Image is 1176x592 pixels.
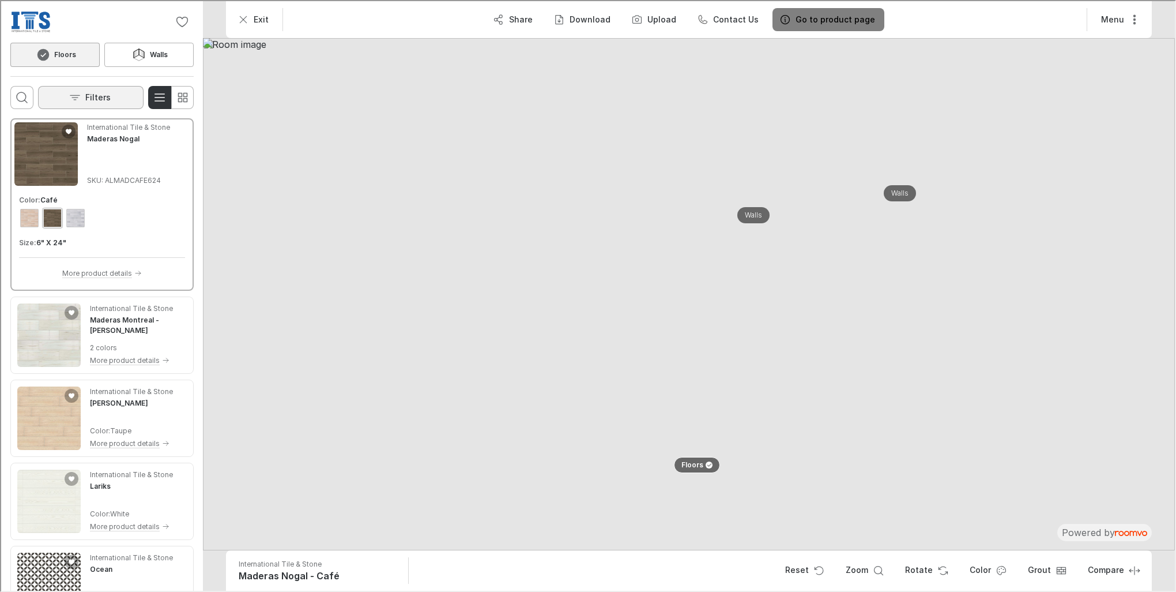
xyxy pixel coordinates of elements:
button: Walls [103,42,193,66]
img: Lariks. Link opens in a new window. [16,469,80,532]
div: The visualizer is powered by Roomvo. [1061,525,1146,538]
button: Add Lariks to favorites [63,471,77,485]
h4: Maderas Aspen [89,397,147,407]
p: More product details [89,354,159,365]
button: Add Ocean to favorites [63,554,77,568]
p: Download [568,13,609,24]
p: Color : [89,508,109,518]
div: See Maderas Montreal in the room [9,295,193,373]
h4: Maderas Nogal [86,133,138,143]
p: More product details [89,520,159,531]
img: Maderas Nogal. Link opens in a new window. [13,121,77,185]
button: Download [545,7,619,30]
button: Switch to detail view [147,85,170,108]
p: Powered by [1061,525,1146,538]
button: More actions [1091,7,1146,30]
p: Filters [84,91,110,102]
p: International Tile & Stone [89,469,172,479]
h4: Lariks [89,480,110,490]
p: More product details [61,267,131,278]
h6: Maderas Nogal - Café [238,568,399,581]
div: Product colors [18,194,184,227]
h6: Café [39,194,56,204]
button: View color format Gris [64,207,85,227]
h4: Ocean [89,563,111,574]
button: More product details [89,353,186,366]
label: Upload [646,13,675,24]
button: Share [485,7,541,30]
p: International Tile & Stone [89,302,172,313]
button: Show details for Maderas Nogal [234,557,402,582]
button: Open groove dropdown [1017,558,1073,581]
h6: Floors [53,48,75,59]
button: View color format Café [41,207,62,227]
button: View color format Beige [18,207,39,227]
div: See Maderas Aspen in the room [9,379,193,456]
p: Walls [890,188,907,197]
img: Maderas Montreal. Link opens in a new window. [16,302,80,366]
p: International Tile & Stone [238,558,321,568]
p: Exit [252,13,267,24]
button: Floors [9,42,99,66]
p: Contact Us [712,13,757,24]
a: Go to International Tile & Stone's website. [9,9,50,32]
span: SKU: ALMADCAFE624 [86,174,169,185]
h6: Walls [149,48,167,59]
button: More product details [89,436,172,449]
div: Product List Mode Selector [147,85,193,108]
button: Add Maderas Nogal to favorites [61,123,74,137]
button: Enter compare mode [1077,558,1146,581]
button: Floors [673,456,719,472]
img: Room image [202,37,1174,549]
button: Walls [883,184,915,200]
button: No favorites [169,9,193,32]
p: International Tile & Stone [86,121,169,132]
button: Contact Us [689,7,767,30]
p: 2 colors [89,342,186,352]
button: Walls [736,206,768,222]
img: roomvo_wordmark.svg [1114,530,1146,535]
p: International Tile & Stone [89,552,172,562]
img: Logo representing International Tile & Stone. [9,9,50,32]
h4: Maderas Montreal - Blanco [89,314,186,335]
p: Go to product page [794,13,874,24]
button: Upload a picture of your room [623,7,684,30]
button: Add Maderas Aspen to favorites [63,388,77,402]
button: Switch to simple view [169,85,193,108]
button: Add Maderas Montreal to favorites [63,305,77,319]
div: See Lariks in the room [9,462,193,539]
button: More product details [89,519,172,532]
button: Go to product page [771,7,883,30]
p: More product details [89,437,159,448]
button: Zoom room image [835,558,890,581]
p: Taupe [109,425,130,435]
p: Share [508,13,532,24]
button: More product details [61,266,141,279]
h6: 6" X 24" [35,237,65,247]
button: Reset product [775,558,831,581]
p: White [109,508,128,518]
button: Open the filters menu [37,85,142,108]
p: Color : [89,425,109,435]
button: Open search box [9,85,32,108]
p: Floors [680,459,702,469]
button: Rotate Surface [895,558,955,581]
img: Maderas Aspen. Link opens in a new window. [16,385,80,449]
button: Open color dialog [959,558,1013,581]
h6: Color : [18,194,39,204]
div: Product sizes [18,237,184,247]
p: Walls [744,209,761,219]
p: International Tile & Stone [89,385,172,396]
button: Exit [229,7,277,30]
h6: Size : [18,237,35,247]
